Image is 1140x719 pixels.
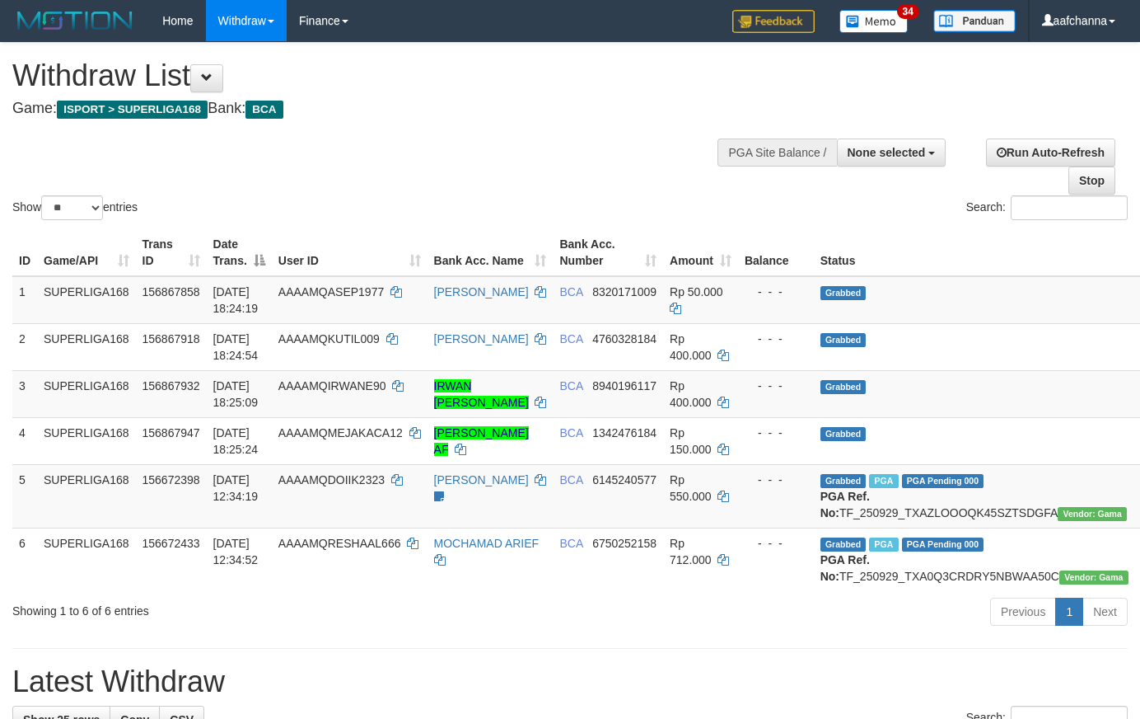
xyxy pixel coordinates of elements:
span: BCA [559,473,582,486]
span: [DATE] 12:34:52 [213,537,259,566]
a: [PERSON_NAME] [434,285,529,298]
span: Grabbed [820,474,867,488]
div: - - - [745,535,807,552]
th: Bank Acc. Name: activate to sort column ascending [427,229,554,276]
div: - - - [745,472,807,488]
span: Rp 50.000 [670,285,723,298]
span: [DATE] 18:25:24 [213,426,259,456]
span: AAAAMQDOIIK2323 [278,473,385,486]
td: TF_250929_TXA0Q3CRDRY5NBWAA50C [814,528,1135,591]
td: SUPERLIGA168 [37,528,136,591]
h4: Game: Bank: [12,101,744,117]
select: Showentries [41,195,103,220]
a: Run Auto-Refresh [986,139,1115,167]
span: Rp 550.000 [670,473,712,503]
span: 156867918 [142,332,200,345]
span: None selected [848,146,926,159]
span: AAAAMQMEJAKACA12 [278,426,403,439]
span: 156867932 [142,379,200,392]
th: Balance [738,229,814,276]
h1: Withdraw List [12,59,744,92]
div: - - - [745,425,807,441]
img: Button%20Memo.svg [839,10,909,33]
span: AAAAMQKUTIL009 [278,332,380,345]
span: Marked by aafsoycanthlai [869,538,898,552]
th: Date Trans.: activate to sort column descending [207,229,272,276]
label: Show entries [12,195,138,220]
td: SUPERLIGA168 [37,464,136,528]
th: Amount: activate to sort column ascending [663,229,738,276]
span: 156672433 [142,537,200,550]
span: 156672398 [142,473,200,486]
span: BCA [559,426,582,439]
label: Search: [966,195,1128,220]
div: - - - [745,378,807,394]
a: Stop [1068,167,1115,195]
td: SUPERLIGA168 [37,417,136,464]
span: PGA Pending [902,474,984,488]
th: Bank Acc. Number: activate to sort column ascending [553,229,663,276]
span: Marked by aafsoycanthlai [869,474,898,488]
a: [PERSON_NAME] [434,332,529,345]
span: Rp 400.000 [670,379,712,409]
td: TF_250929_TXAZLOOOQK45SZTSDGFA [814,464,1135,528]
a: [PERSON_NAME] AF [434,426,529,456]
span: AAAAMQIRWANE90 [278,379,386,392]
span: Copy 6750252158 to clipboard [592,537,656,550]
span: BCA [559,332,582,345]
span: Vendor URL: https://trx31.1velocity.biz [1059,571,1128,585]
th: Game/API: activate to sort column ascending [37,229,136,276]
span: Vendor URL: https://trx31.1velocity.biz [1058,507,1127,521]
td: SUPERLIGA168 [37,276,136,324]
div: - - - [745,331,807,347]
span: BCA [245,101,283,119]
td: 5 [12,464,37,528]
span: Rp 400.000 [670,332,712,362]
span: Grabbed [820,427,867,441]
span: AAAAMQASEP1977 [278,285,384,298]
span: [DATE] 18:24:54 [213,332,259,362]
span: Copy 8320171009 to clipboard [592,285,656,298]
a: IRWAN [PERSON_NAME] [434,379,529,409]
td: 2 [12,323,37,370]
input: Search: [1011,195,1128,220]
span: 34 [897,4,919,19]
img: Feedback.jpg [732,10,815,33]
td: 1 [12,276,37,324]
span: Rp 712.000 [670,537,712,566]
span: 156867858 [142,285,200,298]
span: ISPORT > SUPERLIGA168 [57,101,208,119]
span: Grabbed [820,286,867,300]
button: None selected [837,139,946,167]
span: Copy 4760328184 to clipboard [592,332,656,345]
span: 156867947 [142,426,200,439]
a: [PERSON_NAME] [434,473,529,486]
span: PGA Pending [902,538,984,552]
span: Grabbed [820,538,867,552]
img: MOTION_logo.png [12,8,138,33]
td: 6 [12,528,37,591]
a: Next [1082,598,1128,626]
h1: Latest Withdraw [12,665,1128,698]
a: 1 [1055,598,1083,626]
th: Status [814,229,1135,276]
div: - - - [745,284,807,300]
span: Grabbed [820,333,867,347]
td: SUPERLIGA168 [37,323,136,370]
div: PGA Site Balance / [717,139,836,167]
span: [DATE] 12:34:19 [213,473,259,503]
span: [DATE] 18:25:09 [213,379,259,409]
td: 3 [12,370,37,417]
span: BCA [559,537,582,550]
span: Rp 150.000 [670,426,712,456]
th: Trans ID: activate to sort column ascending [136,229,207,276]
span: AAAAMQRESHAAL666 [278,537,401,550]
b: PGA Ref. No: [820,553,870,583]
span: Grabbed [820,380,867,394]
span: Copy 6145240577 to clipboard [592,473,656,486]
span: [DATE] 18:24:19 [213,285,259,315]
th: ID [12,229,37,276]
span: BCA [559,285,582,298]
th: User ID: activate to sort column ascending [272,229,427,276]
img: panduan.png [933,10,1016,32]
